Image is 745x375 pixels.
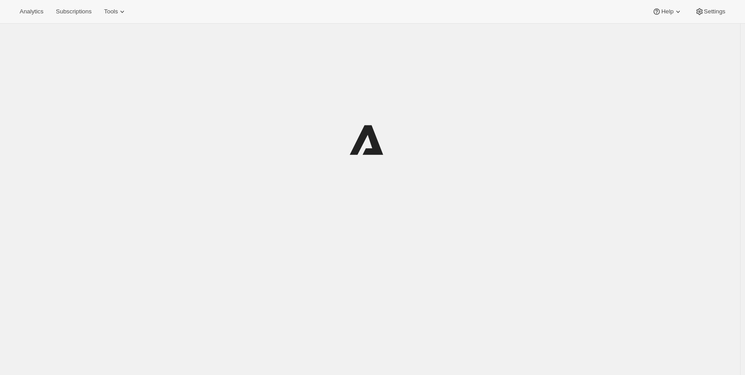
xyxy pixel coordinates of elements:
span: Tools [104,8,118,15]
span: Subscriptions [56,8,91,15]
span: Analytics [20,8,43,15]
button: Help [647,5,687,18]
button: Analytics [14,5,49,18]
span: Help [661,8,673,15]
button: Subscriptions [50,5,97,18]
button: Settings [690,5,731,18]
span: Settings [704,8,725,15]
button: Tools [99,5,132,18]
